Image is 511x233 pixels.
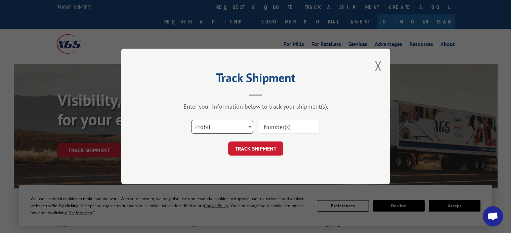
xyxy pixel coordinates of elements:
[228,141,283,156] button: TRACK SHIPMENT
[155,73,356,86] h2: Track Shipment
[155,103,356,110] div: Enter your information below to track your shipment(s).
[258,120,320,134] input: Number(s)
[374,57,382,75] button: Close modal
[483,206,503,226] div: Open chat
